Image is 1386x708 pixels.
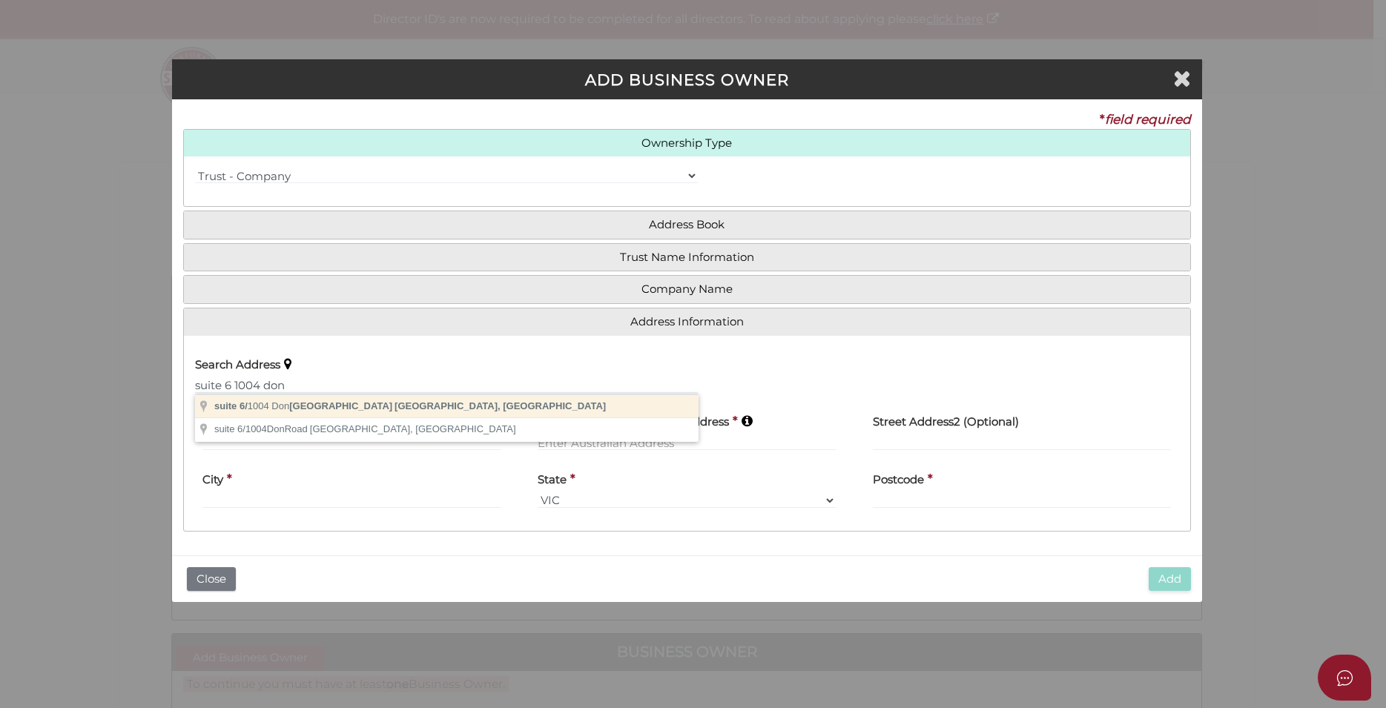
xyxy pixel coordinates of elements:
[538,434,836,451] input: Enter Australian Address
[538,474,567,486] h4: State
[202,474,223,486] h4: City
[1318,655,1371,701] button: Open asap
[395,400,606,411] span: [GEOGRAPHIC_DATA], [GEOGRAPHIC_DATA]
[214,423,310,434] span: suite 6/1004 Road
[195,283,1179,296] a: Company Name
[284,357,291,370] i: Keep typing in your address(including suburb) until it appears
[742,414,753,427] i: Keep typing in your address(including suburb) until it appears
[271,400,289,411] span: Don
[267,423,285,434] span: Don
[873,416,1019,429] h4: Street Address2 (Optional)
[1149,567,1191,592] button: Add
[195,377,699,394] input: Enter Address
[195,251,1179,264] a: Trust Name Information
[248,400,269,411] span: 1004
[214,400,395,411] span: suite 6/ [GEOGRAPHIC_DATA]
[873,474,924,486] h4: Postcode
[195,359,280,371] h4: Search Address
[310,423,516,434] span: [GEOGRAPHIC_DATA], [GEOGRAPHIC_DATA]
[195,316,1179,328] a: Address Information
[187,567,236,592] button: Close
